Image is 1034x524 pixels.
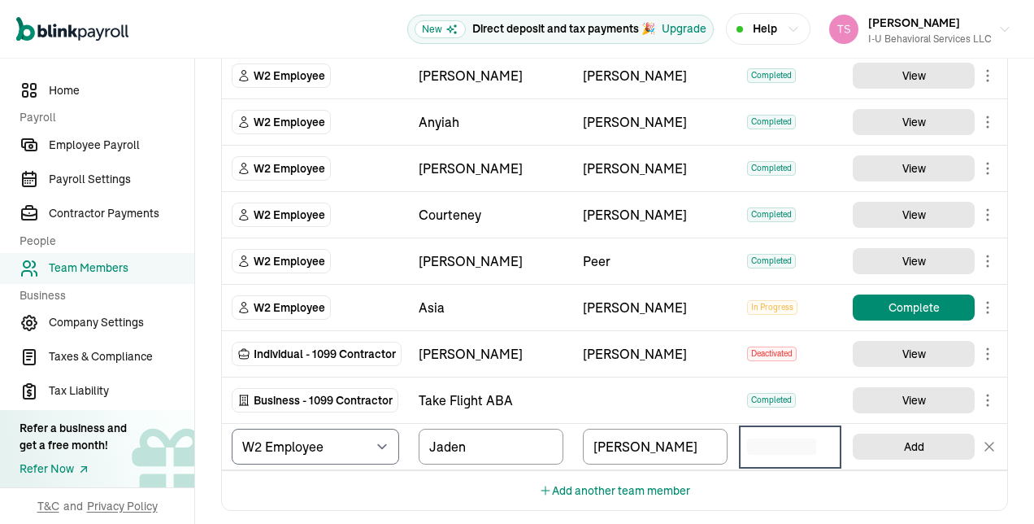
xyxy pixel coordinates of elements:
span: People [20,233,185,250]
div: [PERSON_NAME] [583,344,728,364]
span: Business - 1099 Contractor [254,392,393,408]
div: [PERSON_NAME] [583,112,728,132]
span: Privacy Policy [87,498,158,514]
button: View [853,155,975,181]
span: Payroll [20,109,185,126]
span: W2 Employee [254,160,325,177]
div: Asia [419,298,563,317]
button: View [853,202,975,228]
button: View [853,341,975,367]
div: [PERSON_NAME] [583,159,728,178]
span: T&C [37,498,59,514]
button: [PERSON_NAME]I-U Behavioral Services LLC [823,9,1018,50]
span: In Progress [747,300,797,315]
button: Add [853,434,975,460]
div: Take Flight ABA [419,391,563,410]
span: Completed [747,393,796,408]
div: [PERSON_NAME] [419,251,563,271]
span: Business [20,287,185,304]
span: W2 Employee [254,253,325,269]
span: Taxes & Compliance [49,348,194,365]
span: Employee Payroll [49,137,194,154]
div: Refer a business and get a free month! [20,420,127,454]
span: W2 Employee [254,114,325,130]
span: W2 Employee [254,207,325,223]
span: Individual - 1099 Contractor [254,346,396,362]
input: TextInput [583,429,728,465]
span: Completed [747,161,796,176]
div: I-U Behavioral Services LLC [868,32,992,46]
span: Contractor Payments [49,205,194,222]
div: [PERSON_NAME] [583,205,728,225]
div: [PERSON_NAME] [419,66,563,85]
button: Complete [853,295,975,321]
button: View [853,387,975,413]
div: [PERSON_NAME] [583,298,728,317]
div: [PERSON_NAME] [419,159,563,178]
span: Help [753,20,777,37]
span: Company Settings [49,314,194,331]
div: [PERSON_NAME] [583,66,728,85]
span: Completed [747,115,796,129]
button: View [853,63,975,89]
input: TextInput [419,429,563,465]
button: View [853,109,975,135]
span: W2 Employee [254,68,325,84]
p: Direct deposit and tax payments 🎉 [472,20,655,37]
span: Deactivated [747,347,797,361]
button: Add another team member [539,471,690,510]
iframe: Chat Widget [953,446,1034,524]
span: Team Members [49,260,194,277]
div: Courteney [419,205,563,225]
nav: Global [16,6,128,53]
div: [PERSON_NAME] [419,344,563,364]
div: Anyiah [419,112,563,132]
span: W2 Employee [254,299,325,316]
span: Tax Liability [49,382,194,400]
span: Completed [747,68,796,83]
span: New [415,20,466,38]
button: View [853,248,975,274]
button: Help [726,13,810,45]
a: Refer Now [20,461,127,478]
span: Completed [747,207,796,222]
div: Peer [583,251,728,271]
span: Home [49,82,194,99]
span: Payroll Settings [49,171,194,188]
span: Completed [747,254,796,269]
span: [PERSON_NAME] [868,15,960,30]
button: Upgrade [662,20,706,37]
